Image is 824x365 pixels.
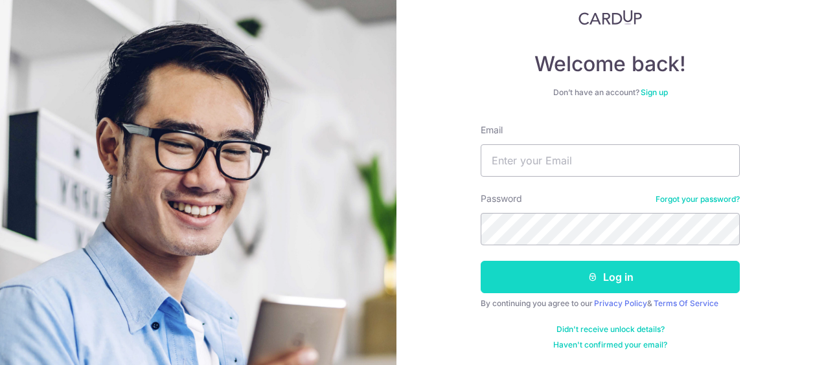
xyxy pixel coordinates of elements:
a: Sign up [641,87,668,97]
label: Email [481,124,503,137]
a: Forgot your password? [656,194,740,205]
div: Don’t have an account? [481,87,740,98]
div: By continuing you agree to our & [481,298,740,309]
img: CardUp Logo [578,10,642,25]
a: Terms Of Service [654,298,718,308]
label: Password [481,192,522,205]
a: Privacy Policy [594,298,647,308]
input: Enter your Email [481,144,740,177]
button: Log in [481,261,740,293]
a: Haven't confirmed your email? [553,340,667,350]
h4: Welcome back! [481,51,740,77]
a: Didn't receive unlock details? [556,324,665,335]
